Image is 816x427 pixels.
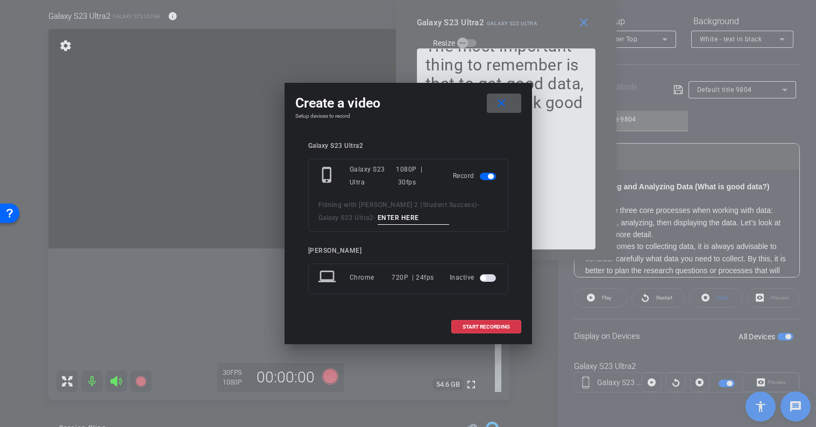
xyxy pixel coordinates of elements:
[318,201,477,209] span: Filming with [PERSON_NAME] 2 (Student Success)
[308,247,508,255] div: [PERSON_NAME]
[318,268,338,287] mat-icon: laptop
[318,166,338,186] mat-icon: phone_iphone
[350,163,396,189] div: Galaxy S23 Ultra
[495,97,508,110] mat-icon: close
[477,201,480,209] span: -
[463,324,510,330] span: START RECORDING
[378,211,450,225] input: ENTER HERE
[308,142,508,150] div: Galaxy S23 Ultra2
[451,320,521,333] button: START RECORDING
[318,214,374,222] span: Galaxy S23 Ultra2
[392,268,434,287] div: 720P | 24fps
[453,163,498,189] div: Record
[450,268,498,287] div: Inactive
[295,94,521,113] div: Create a video
[373,214,376,222] span: -
[350,268,392,287] div: Chrome
[396,163,437,189] div: 1080P | 30fps
[295,113,521,119] h4: Setup devices to record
